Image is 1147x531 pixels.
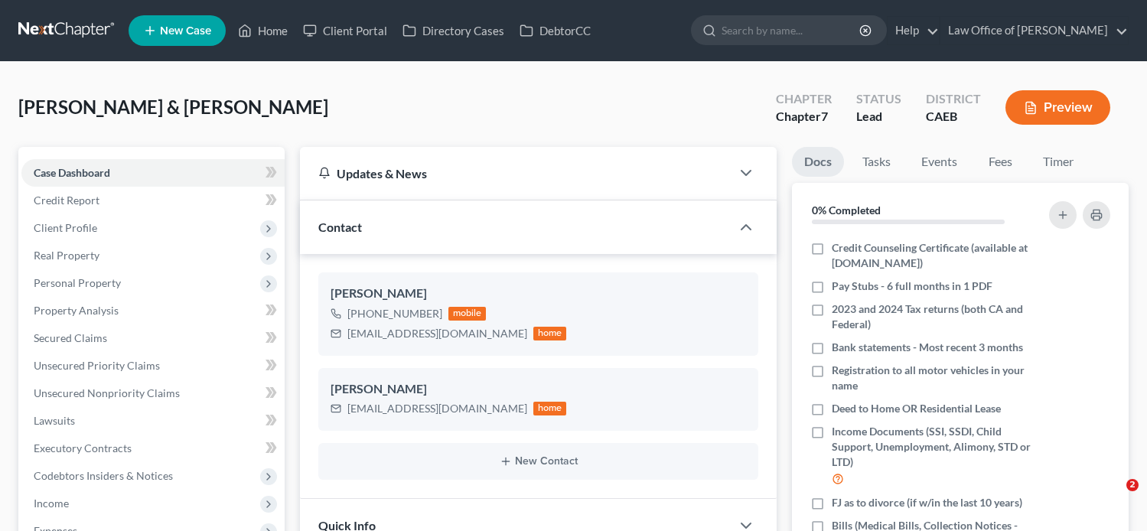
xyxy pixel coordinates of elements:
span: New Case [160,25,211,37]
span: Contact [318,220,362,234]
a: Credit Report [21,187,285,214]
a: Help [888,17,939,44]
div: [PHONE_NUMBER] [347,306,442,321]
span: Income [34,497,69,510]
span: Client Profile [34,221,97,234]
a: DebtorCC [512,17,598,44]
span: 7 [821,109,828,123]
span: Deed to Home OR Residential Lease [832,401,1001,416]
span: Property Analysis [34,304,119,317]
span: 2 [1126,479,1139,491]
span: Codebtors Insiders & Notices [34,469,173,482]
a: Tasks [850,147,903,177]
a: Executory Contracts [21,435,285,462]
a: Lawsuits [21,407,285,435]
span: Lawsuits [34,414,75,427]
span: Unsecured Nonpriority Claims [34,386,180,399]
span: Credit Report [34,194,99,207]
button: New Contact [331,455,747,467]
span: Case Dashboard [34,166,110,179]
span: 2023 and 2024 Tax returns (both CA and Federal) [832,301,1031,332]
div: Updates & News [318,165,713,181]
span: Pay Stubs - 6 full months in 1 PDF [832,279,992,294]
a: Docs [792,147,844,177]
a: Events [909,147,969,177]
div: Lead [856,108,901,125]
span: Bank statements - Most recent 3 months [832,340,1023,355]
div: Chapter [776,90,832,108]
span: Real Property [34,249,99,262]
div: District [926,90,981,108]
div: Chapter [776,108,832,125]
div: [EMAIL_ADDRESS][DOMAIN_NAME] [347,326,527,341]
strong: 0% Completed [812,204,881,217]
div: [EMAIL_ADDRESS][DOMAIN_NAME] [347,401,527,416]
span: Secured Claims [34,331,107,344]
span: FJ as to divorce (if w/in the last 10 years) [832,495,1022,510]
div: [PERSON_NAME] [331,380,747,399]
div: home [533,327,567,340]
div: CAEB [926,108,981,125]
div: home [533,402,567,415]
div: Status [856,90,901,108]
a: Unsecured Nonpriority Claims [21,380,285,407]
a: Client Portal [295,17,395,44]
span: Registration to all motor vehicles in your name [832,363,1031,393]
a: Case Dashboard [21,159,285,187]
span: [PERSON_NAME] & [PERSON_NAME] [18,96,328,118]
span: Personal Property [34,276,121,289]
button: Preview [1005,90,1110,125]
a: Secured Claims [21,324,285,352]
a: Directory Cases [395,17,512,44]
span: Unsecured Priority Claims [34,359,160,372]
iframe: Intercom live chat [1095,479,1132,516]
input: Search by name... [722,16,862,44]
a: Property Analysis [21,297,285,324]
span: Executory Contracts [34,441,132,454]
div: [PERSON_NAME] [331,285,747,303]
span: Credit Counseling Certificate (available at [DOMAIN_NAME]) [832,240,1031,271]
a: Home [230,17,295,44]
a: Timer [1031,147,1086,177]
span: Income Documents (SSI, SSDI, Child Support, Unemployment, Alimony, STD or LTD) [832,424,1031,470]
a: Law Office of [PERSON_NAME] [940,17,1128,44]
a: Fees [976,147,1025,177]
div: mobile [448,307,487,321]
a: Unsecured Priority Claims [21,352,285,380]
